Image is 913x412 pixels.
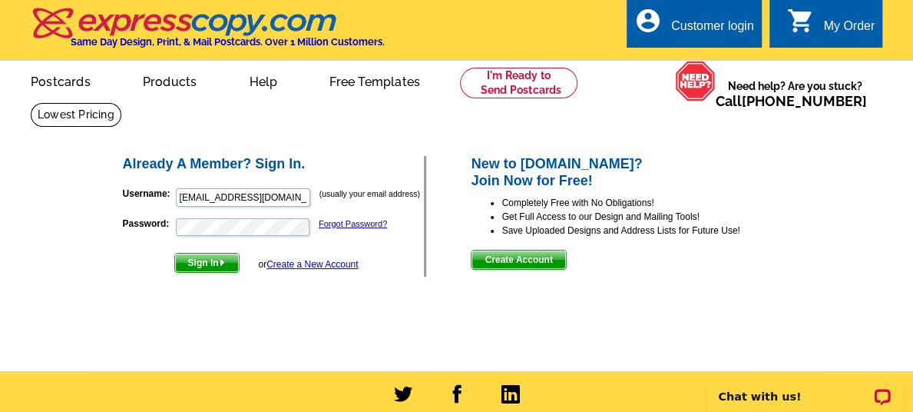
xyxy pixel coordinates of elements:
[786,7,814,35] i: shopping_cart
[305,62,445,98] a: Free Templates
[716,93,867,109] span: Call
[123,156,425,173] h2: Already A Member? Sign In.
[471,250,566,270] button: Create Account
[501,196,792,210] li: Completely Free with No Obligations!
[716,78,875,109] span: Need help? Are you stuck?
[31,18,385,48] a: Same Day Design, Print, & Mail Postcards. Over 1 Million Customers.
[175,254,239,272] span: Sign In
[123,187,174,201] label: Username:
[742,93,867,109] a: [PHONE_NUMBER]
[71,36,385,48] h4: Same Day Design, Print, & Mail Postcards. Over 1 Million Customers.
[258,257,358,271] div: or
[634,17,754,36] a: account_circle Customer login
[471,251,565,269] span: Create Account
[123,217,174,231] label: Password:
[471,156,792,189] h2: New to [DOMAIN_NAME]? Join Now for Free!
[319,219,387,228] a: Forgot Password?
[634,7,662,35] i: account_circle
[219,259,226,266] img: button-next-arrow-white.png
[697,364,913,412] iframe: LiveChat chat widget
[501,210,792,224] li: Get Full Access to our Design and Mailing Tools!
[224,62,302,98] a: Help
[823,19,875,41] div: My Order
[319,189,420,198] small: (usually your email address)
[786,17,875,36] a: shopping_cart My Order
[174,253,240,273] button: Sign In
[671,19,754,41] div: Customer login
[501,224,792,238] li: Save Uploaded Designs and Address Lists for Future Use!
[266,259,358,270] a: Create a New Account
[6,62,115,98] a: Postcards
[675,61,716,101] img: help
[118,62,222,98] a: Products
